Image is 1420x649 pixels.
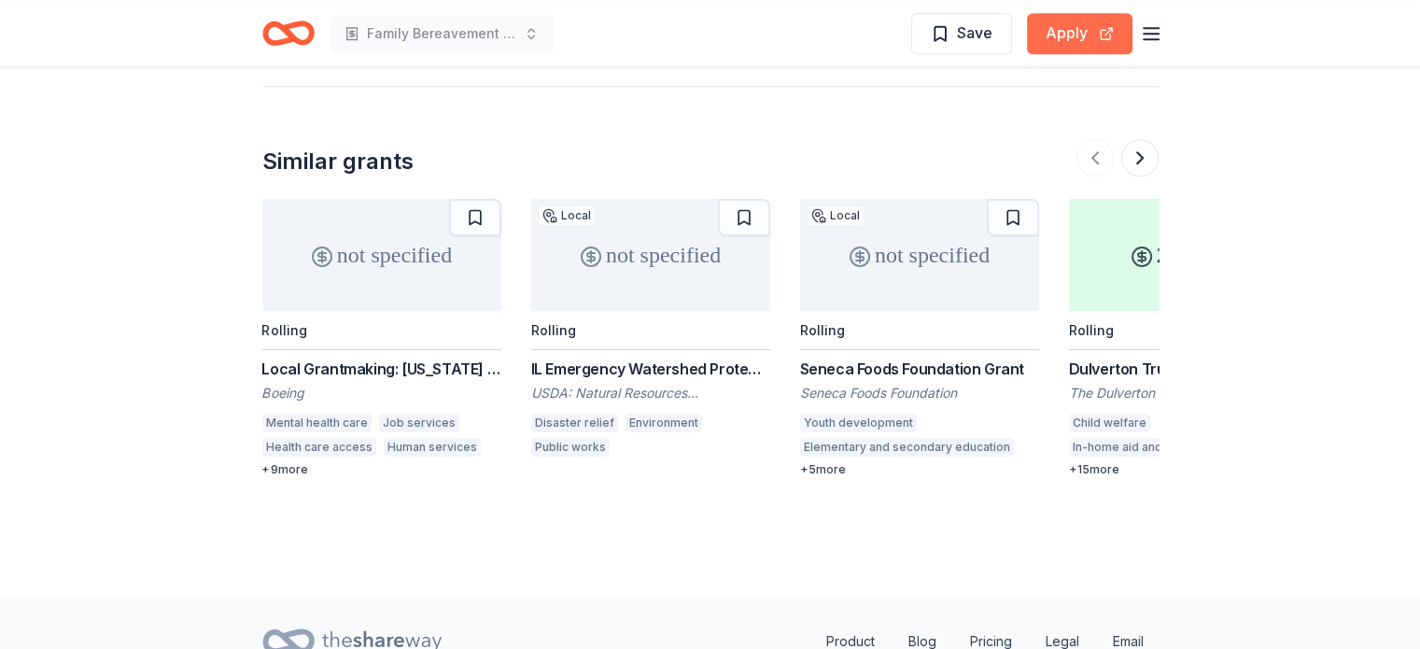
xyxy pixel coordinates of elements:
[1069,462,1308,477] div: + 15 more
[957,21,992,45] span: Save
[262,438,376,457] div: Health care access
[262,199,501,311] div: not specified
[262,358,501,380] div: Local Grantmaking: [US_STATE] & [GEOGRAPHIC_DATA]
[1069,414,1150,432] div: Child welfare
[531,322,576,338] div: Rolling
[531,358,770,380] div: IL Emergency Watershed Protection (EWP) Program
[531,384,770,402] div: USDA: Natural Resources Conservation Service (NRCS)
[800,358,1039,380] div: Seneca Foods Foundation Grant
[262,322,307,338] div: Rolling
[531,414,618,432] div: Disaster relief
[262,11,315,55] a: Home
[800,414,917,432] div: Youth development
[531,438,610,457] div: Public works
[367,22,516,45] span: Family Bereavement Program
[379,414,459,432] div: Job services
[800,462,1039,477] div: + 5 more
[1069,199,1308,477] a: 25k – 35kRollingDulverton Trust Grant ProgramThe Dulverton TrustChild welfareIn-home aid and pers...
[384,438,481,457] div: Human services
[531,199,770,311] div: not specified
[800,322,845,338] div: Rolling
[800,199,1039,477] a: not specifiedLocalRollingSeneca Foods Foundation GrantSeneca Foods FoundationYouth developmentEle...
[1069,384,1308,402] div: The Dulverton Trust
[531,199,770,462] a: not specifiedLocalRollingIL Emergency Watershed Protection (EWP) ProgramUSDA: Natural Resources C...
[1069,438,1281,457] div: In-home aid and personal assistance
[1069,358,1308,380] div: Dulverton Trust Grant Program
[808,206,864,225] div: Local
[330,15,554,52] button: Family Bereavement Program
[262,414,372,432] div: Mental health care
[262,462,501,477] div: + 9 more
[262,384,501,402] div: Boeing
[1069,199,1308,311] div: 25k – 35k
[1069,322,1114,338] div: Rolling
[911,13,1012,54] button: Save
[539,206,595,225] div: Local
[262,199,501,477] a: not specifiedRollingLocal Grantmaking: [US_STATE] & [GEOGRAPHIC_DATA]BoeingMental health careJob ...
[800,199,1039,311] div: not specified
[800,438,1014,457] div: Elementary and secondary education
[626,414,702,432] div: Environment
[800,384,1039,402] div: Seneca Foods Foundation
[1027,13,1132,54] button: Apply
[262,147,414,176] div: Similar grants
